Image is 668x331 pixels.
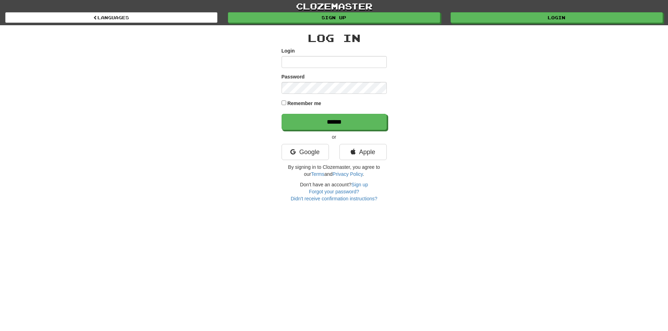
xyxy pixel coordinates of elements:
p: By signing in to Clozemaster, you agree to our and . [282,164,387,178]
a: Sign up [228,12,440,23]
a: Didn't receive confirmation instructions? [291,196,377,201]
h2: Log In [282,32,387,44]
a: Terms [311,171,324,177]
label: Password [282,73,305,80]
div: Don't have an account? [282,181,387,202]
a: Sign up [351,182,368,187]
label: Remember me [287,100,321,107]
a: Forgot your password? [309,189,359,194]
label: Login [282,47,295,54]
a: Privacy Policy [332,171,363,177]
p: or [282,133,387,140]
a: Languages [5,12,217,23]
a: Google [282,144,329,160]
a: Apple [339,144,387,160]
a: Login [451,12,663,23]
